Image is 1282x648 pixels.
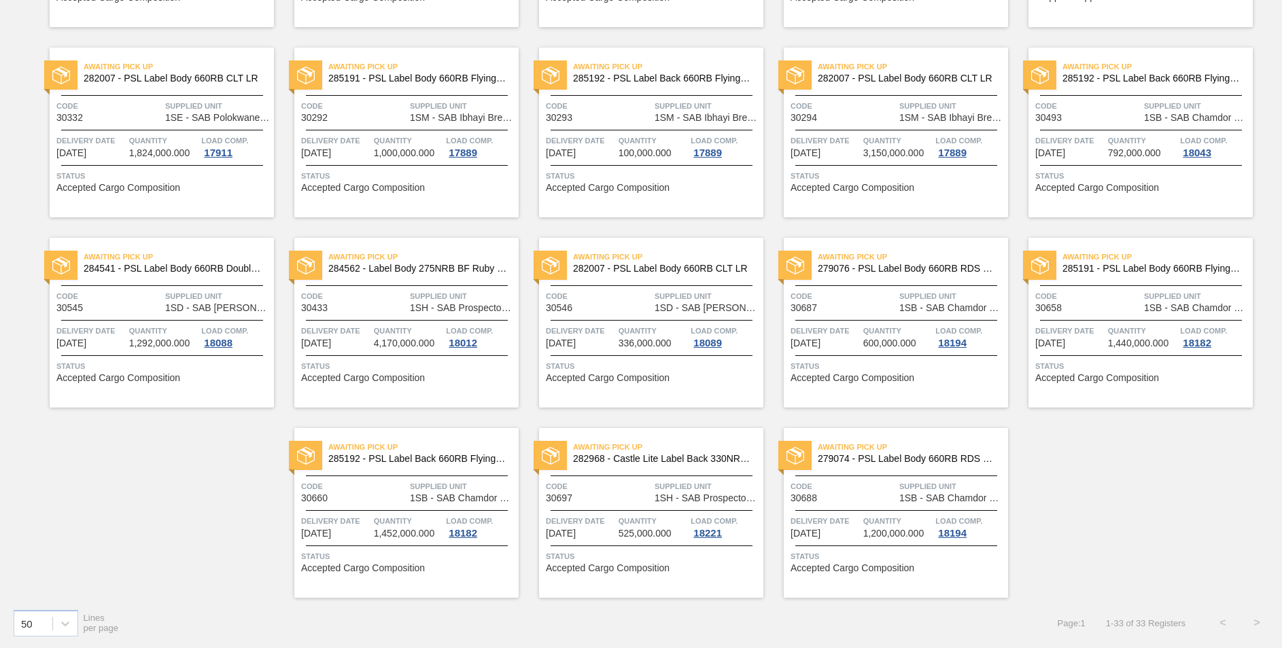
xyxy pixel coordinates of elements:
[301,148,331,158] span: 08/02/2025
[165,289,271,303] span: Supplied Unit
[546,169,760,183] span: Status
[1180,338,1214,348] div: 18182
[1008,238,1253,408] a: statusAwaiting Pick Up285191 - PSL Label Body 660RB FlyingFish Lemon PUCode30658Supplied Unit1SB ...
[546,563,670,573] span: Accepted Cargo Composition
[791,480,896,493] span: Code
[301,563,425,573] span: Accepted Cargo Composition
[301,134,370,147] span: Delivery Date
[129,338,190,348] span: 1,292,000.000
[84,60,274,73] span: Awaiting Pick Up
[791,373,914,383] span: Accepted Cargo Composition
[791,169,1005,183] span: Status
[301,550,515,563] span: Status
[301,338,331,348] span: 08/09/2025
[546,338,576,348] span: 08/10/2025
[1062,73,1242,84] span: 285192 - PSL Label Back 660RB FlyingFish Lemon PU
[1180,134,1227,147] span: Load Comp.
[818,60,1008,73] span: Awaiting Pick Up
[546,514,615,528] span: Delivery Date
[546,303,572,313] span: 30546
[1062,60,1253,73] span: Awaiting Pick Up
[84,264,263,274] span: 284541 - PSL Label Body 660RB Double Malt 23
[542,67,559,84] img: status
[129,134,198,147] span: Quantity
[818,73,997,84] span: 282007 - PSL Label Body 660RB CLT LR
[374,148,435,158] span: 1,000,000.000
[21,617,33,629] div: 50
[818,264,997,274] span: 279076 - PSL Label Body 660RB RDS Org (Blast)
[374,134,443,147] span: Quantity
[791,493,817,503] span: 30688
[691,514,738,528] span: Load Comp.
[328,454,508,464] span: 285192 - PSL Label Back 660RB FlyingFish Lemon PU
[1008,48,1253,217] a: statusAwaiting Pick Up285192 - PSL Label Back 660RB FlyingFish Lemon PUCode30493Supplied Unit1SB ...
[763,48,1008,217] a: statusAwaiting Pick Up282007 - PSL Label Body 660RB CLT LRCode30294Supplied Unit1SM - SAB Ibhayi ...
[1144,303,1249,313] span: 1SB - SAB Chamdor Brewery
[301,113,328,123] span: 30292
[201,134,271,158] a: Load Comp.17911
[1031,257,1049,274] img: status
[791,563,914,573] span: Accepted Cargo Composition
[201,338,235,348] div: 18088
[791,550,1005,563] span: Status
[1035,169,1249,183] span: Status
[1062,264,1242,274] span: 285191 - PSL Label Body 660RB FlyingFish Lemon PU
[546,324,615,338] span: Delivery Date
[786,447,804,465] img: status
[410,493,515,503] span: 1SB - SAB Chamdor Brewery
[935,528,969,539] div: 18194
[1031,67,1049,84] img: status
[791,183,914,193] span: Accepted Cargo Composition
[301,289,406,303] span: Code
[546,183,670,193] span: Accepted Cargo Composition
[619,514,688,528] span: Quantity
[935,514,1005,539] a: Load Comp.18194
[301,373,425,383] span: Accepted Cargo Composition
[1035,99,1141,113] span: Code
[29,238,274,408] a: statusAwaiting Pick Up284541 - PSL Label Body 660RB Double Malt 23Code30545Supplied Unit1SD - SAB...
[619,528,672,539] span: 525,000.000
[1035,324,1105,338] span: Delivery Date
[546,528,576,539] span: 08/19/2025
[56,359,271,373] span: Status
[56,303,83,313] span: 30545
[446,514,493,528] span: Load Comp.
[1062,250,1253,264] span: Awaiting Pick Up
[791,148,820,158] span: 08/04/2025
[84,613,119,633] span: Lines per page
[301,99,406,113] span: Code
[1240,606,1274,640] button: >
[274,428,519,598] a: statusAwaiting Pick Up285192 - PSL Label Back 660RB FlyingFish Lemon PUCode30660Supplied Unit1SB ...
[446,324,493,338] span: Load Comp.
[546,550,760,563] span: Status
[374,338,435,348] span: 4,170,000.000
[1108,148,1161,158] span: 792,000.000
[274,48,519,217] a: statusAwaiting Pick Up285191 - PSL Label Body 660RB FlyingFish Lemon PUCode30292Supplied Unit1SM ...
[52,257,70,274] img: status
[52,67,70,84] img: status
[410,303,515,313] span: 1SH - SAB Prospecton Brewery
[1180,147,1214,158] div: 18043
[1035,148,1065,158] span: 08/08/2025
[1206,606,1240,640] button: <
[1035,289,1141,303] span: Code
[374,514,443,528] span: Quantity
[1108,134,1177,147] span: Quantity
[410,99,515,113] span: Supplied Unit
[791,359,1005,373] span: Status
[274,238,519,408] a: statusAwaiting Pick Up284562 - Label Body 275NRB BF Ruby PUCode30433Supplied Unit1SH - SAB Prospe...
[446,338,480,348] div: 18012
[201,324,271,348] a: Load Comp.18088
[691,134,760,158] a: Load Comp.17889
[374,528,435,539] span: 1,452,000.000
[1144,113,1249,123] span: 1SB - SAB Chamdor Brewery
[655,289,760,303] span: Supplied Unit
[655,493,760,503] span: 1SH - SAB Prospecton Brewery
[691,528,725,539] div: 18221
[301,183,425,193] span: Accepted Cargo Composition
[818,454,997,464] span: 279074 - PSL Label Body 660RB RDS Dry (Blast)
[328,250,519,264] span: Awaiting Pick Up
[546,359,760,373] span: Status
[573,454,752,464] span: 282968 - Castle Lite Label Back 330NRB Booster 1
[56,134,126,147] span: Delivery Date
